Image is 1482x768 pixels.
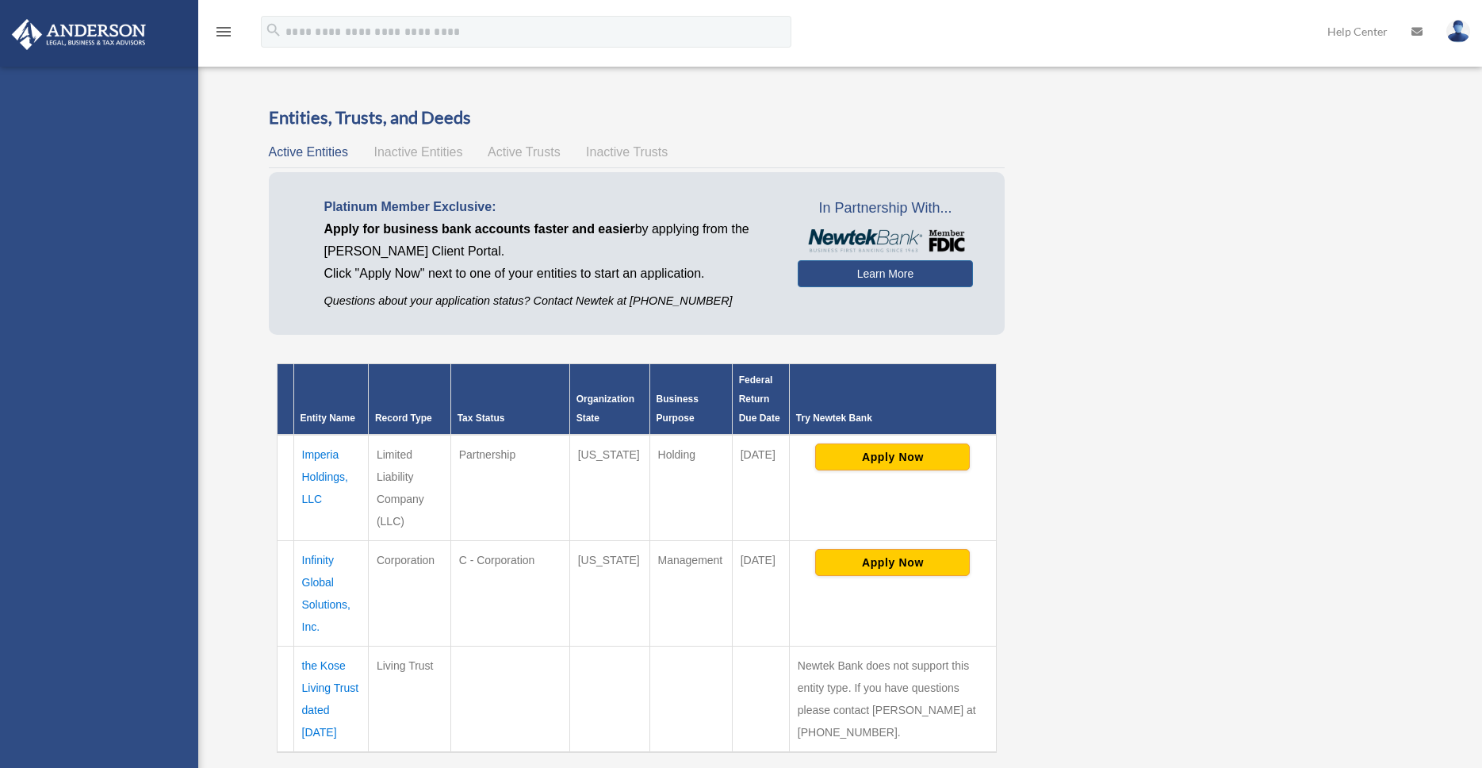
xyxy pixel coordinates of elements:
[732,541,789,647] td: [DATE]
[293,647,368,753] td: the Kose Living Trust dated [DATE]
[1446,20,1470,43] img: User Pic
[324,291,774,311] p: Questions about your application status? Contact Newtek at [PHONE_NUMBER]
[324,222,635,236] span: Apply for business bank accounts faster and easier
[368,435,450,541] td: Limited Liability Company (LLC)
[586,145,668,159] span: Inactive Trusts
[269,145,348,159] span: Active Entities
[368,647,450,753] td: Living Trust
[324,196,774,218] p: Platinum Member Exclusive:
[649,364,732,436] th: Business Purpose
[368,541,450,647] td: Corporation
[798,260,973,287] a: Learn More
[368,364,450,436] th: Record Type
[569,541,649,647] td: [US_STATE]
[789,647,996,753] td: Newtek Bank does not support this entity type. If you have questions please contact [PERSON_NAME]...
[569,364,649,436] th: Organization State
[649,435,732,541] td: Holding
[214,28,233,41] a: menu
[269,106,1005,130] h3: Entities, Trusts, and Deeds
[649,541,732,647] td: Management
[806,229,965,253] img: NewtekBankLogoSM.png
[732,435,789,541] td: [DATE]
[815,549,970,576] button: Apply Now
[798,196,973,221] span: In Partnership With...
[796,409,990,428] div: Try Newtek Bank
[450,435,569,541] td: Partnership
[324,263,774,285] p: Click "Apply Now" next to one of your entities to start an application.
[373,145,462,159] span: Inactive Entities
[293,541,368,647] td: Infinity Global Solutions, Inc.
[815,444,970,470] button: Apply Now
[265,21,282,39] i: search
[488,145,561,159] span: Active Trusts
[569,435,649,541] td: [US_STATE]
[450,541,569,647] td: C - Corporation
[293,364,368,436] th: Entity Name
[293,435,368,541] td: Imperia Holdings, LLC
[732,364,789,436] th: Federal Return Due Date
[450,364,569,436] th: Tax Status
[324,218,774,263] p: by applying from the [PERSON_NAME] Client Portal.
[7,19,151,50] img: Anderson Advisors Platinum Portal
[214,22,233,41] i: menu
